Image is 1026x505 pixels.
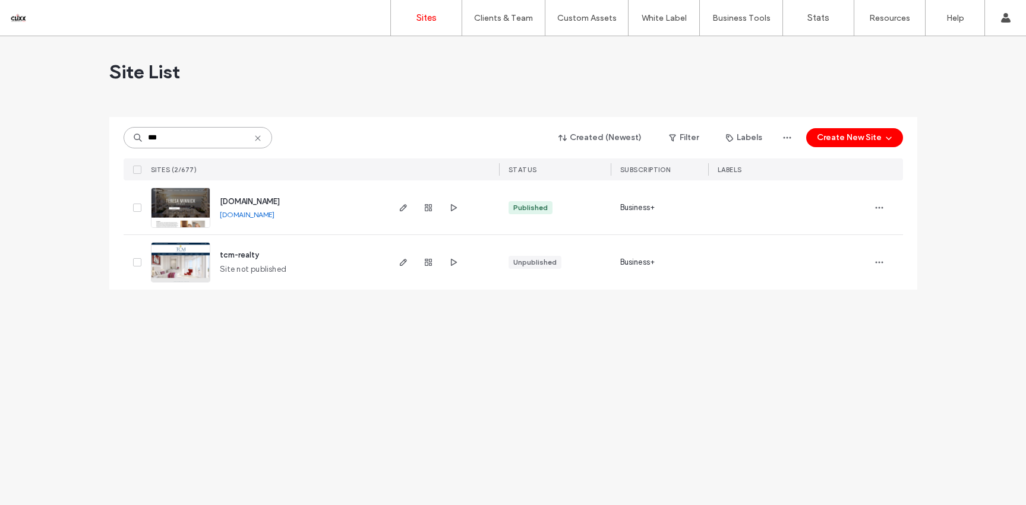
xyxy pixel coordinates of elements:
[620,202,655,214] span: Business+
[712,13,771,23] label: Business Tools
[657,128,711,147] button: Filter
[220,250,259,259] a: tcm-realty
[718,166,742,174] span: LABELS
[548,128,652,147] button: Created (Newest)
[806,128,903,147] button: Create New Site
[642,13,687,23] label: White Label
[557,13,617,23] label: Custom Assets
[620,166,671,174] span: SUBSCRIPTION
[220,263,287,275] span: Site not published
[513,202,548,213] div: Published
[620,256,655,268] span: Business+
[151,166,197,174] span: SITES (2/677)
[27,8,52,19] span: Help
[869,13,910,23] label: Resources
[807,12,829,23] label: Stats
[416,12,437,23] label: Sites
[220,197,280,206] a: [DOMAIN_NAME]
[946,13,964,23] label: Help
[509,166,537,174] span: STATUS
[474,13,533,23] label: Clients & Team
[513,257,557,268] div: Unpublished
[109,60,180,84] span: Site List
[220,210,274,219] a: [DOMAIN_NAME]
[715,128,773,147] button: Labels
